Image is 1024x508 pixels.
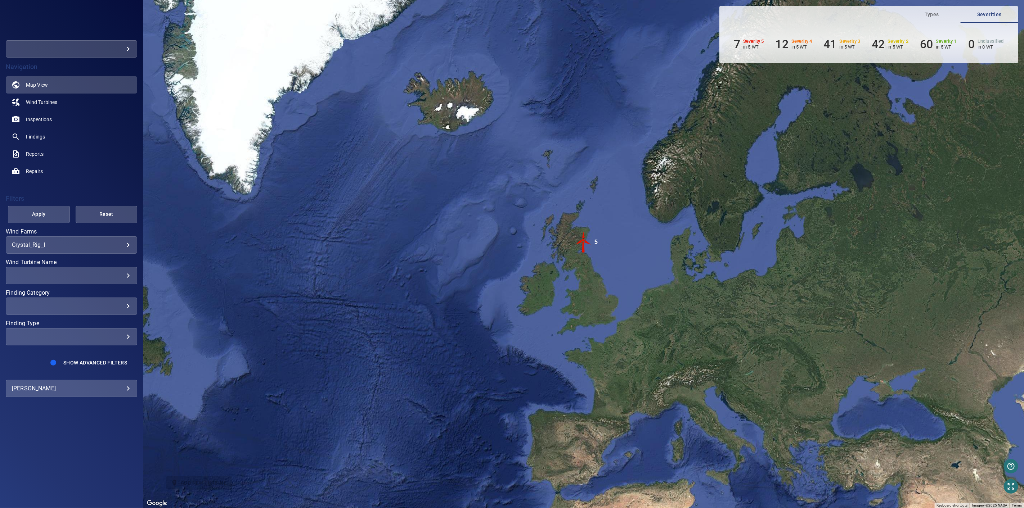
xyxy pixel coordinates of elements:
span: Types [907,10,956,19]
span: Reset [85,210,129,219]
label: Finding Category [6,290,137,296]
a: Open this area in Google Maps (opens a new window) [145,499,169,508]
button: Apply [8,206,70,223]
div: [PERSON_NAME] [12,383,131,394]
span: Severities [965,10,1014,19]
li: Severity 4 [776,37,812,51]
span: Map View [26,81,48,89]
li: Severity 3 [824,37,861,51]
h6: 60 [920,37,933,51]
a: inspections noActive [6,111,137,128]
a: Terms (opens in new tab) [1012,503,1022,507]
h6: Severity 2 [888,39,909,44]
h6: Unclassified [978,39,1004,44]
div: Wind Farms [6,236,137,254]
span: Show Advanced Filters [63,360,127,366]
li: Severity 1 [920,37,957,51]
label: Wind Farms [6,229,137,235]
img: fullcirclenaturalpower-logo [39,18,104,25]
h6: Severity 1 [936,39,957,44]
span: Apply [17,210,61,219]
p: in 5 WT [791,44,812,50]
li: Severity 5 [734,37,764,51]
h6: 42 [872,37,885,51]
h6: 0 [968,37,975,51]
h4: Navigation [6,63,137,71]
a: map active [6,76,137,94]
button: Reset [76,206,138,223]
h6: Severity 3 [840,39,861,44]
h6: 41 [824,37,837,51]
p: in 5 WT [888,44,909,50]
span: Inspections [26,116,52,123]
div: fullcirclenaturalpower [6,40,137,58]
a: findings noActive [6,128,137,145]
h6: Severity 4 [791,39,812,44]
p: in 5 WT [936,44,957,50]
button: Keyboard shortcuts [937,503,967,508]
p: in 5 WT [840,44,861,50]
h6: 7 [734,37,740,51]
div: Crystal_Rig_I [12,241,131,248]
span: Imagery ©2025 NASA [972,503,1007,507]
img: Google [145,499,169,508]
span: Wind Turbines [26,99,57,106]
a: windturbines noActive [6,94,137,111]
label: Finding Type [6,321,137,326]
li: Severity Unclassified [968,37,1004,51]
div: Finding Category [6,298,137,315]
div: 5 [594,231,598,253]
h6: 12 [776,37,789,51]
img: windFarmIconCat5.svg [573,231,594,253]
span: Findings [26,133,45,140]
button: Show Advanced Filters [59,357,131,368]
p: in 5 WT [743,44,764,50]
a: reports noActive [6,145,137,163]
p: in 0 WT [978,44,1004,50]
span: Repairs [26,168,43,175]
label: Wind Turbine Name [6,259,137,265]
li: Severity 2 [872,37,908,51]
h6: Severity 5 [743,39,764,44]
div: Finding Type [6,328,137,345]
span: Reports [26,150,44,158]
h4: Filters [6,195,137,202]
a: repairs noActive [6,163,137,180]
gmp-advanced-marker: 5 [573,231,594,254]
div: Wind Turbine Name [6,267,137,284]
